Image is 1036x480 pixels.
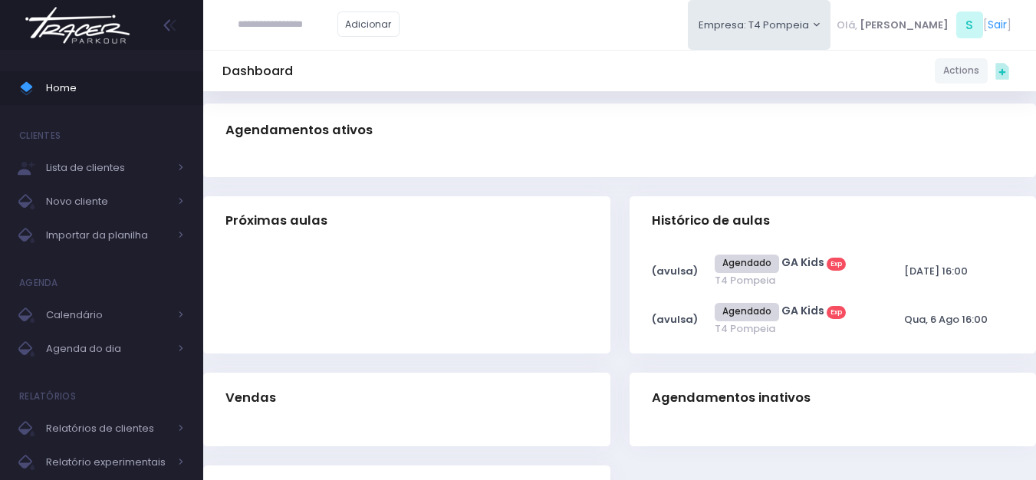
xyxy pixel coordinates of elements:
[781,303,824,318] a: GA Kids
[652,390,811,406] span: Agendamentos inativos
[830,8,1017,42] div: [ ]
[46,158,169,178] span: Lista de clientes
[225,390,276,406] span: Vendas
[837,18,857,33] span: Olá,
[337,12,400,37] a: Adicionar
[46,452,169,472] span: Relatório experimentais
[19,268,58,298] h4: Agenda
[935,58,988,84] a: Actions
[225,108,373,152] h3: Agendamentos ativos
[827,258,847,271] span: Exp
[46,339,169,359] span: Agenda do dia
[222,64,293,79] h5: Dashboard
[956,12,983,38] span: S
[652,312,698,327] strong: (avulsa)
[19,381,76,412] h4: Relatórios
[652,213,770,228] span: Histórico de aulas
[904,264,968,278] span: [DATE] 16:00
[46,192,169,212] span: Novo cliente
[715,255,779,273] span: Agendado
[827,306,847,320] span: Exp
[781,255,824,270] a: GA Kids
[46,419,169,439] span: Relatórios de clientes
[652,264,698,278] strong: (avulsa)
[715,321,871,337] span: T4 Pompeia
[46,305,169,325] span: Calendário
[860,18,949,33] span: [PERSON_NAME]
[715,273,871,288] span: T4 Pompeia
[225,213,327,228] span: Próximas aulas
[715,303,779,321] span: Agendado
[19,120,61,151] h4: Clientes
[46,225,169,245] span: Importar da planilha
[988,17,1007,33] a: Sair
[46,78,184,98] span: Home
[904,312,988,327] span: Qua, 6 Ago 16:00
